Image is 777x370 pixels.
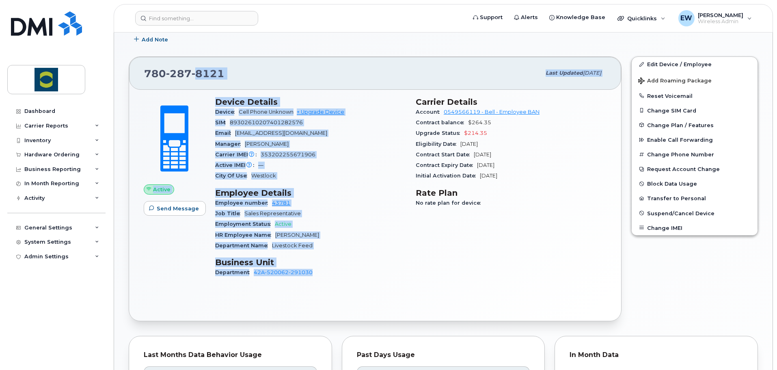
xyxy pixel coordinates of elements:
[477,162,494,168] span: [DATE]
[647,210,714,216] span: Suspend/Cancel Device
[632,89,758,103] button: Reset Voicemail
[416,97,606,107] h3: Carrier Details
[245,141,289,147] span: [PERSON_NAME]
[464,130,487,136] span: $214.35
[157,205,199,212] span: Send Message
[215,242,272,249] span: Department Name
[215,173,251,179] span: City Of Use
[632,72,758,89] button: Add Roaming Package
[698,18,743,25] span: Wireless Admin
[698,12,743,18] span: [PERSON_NAME]
[480,173,497,179] span: [DATE]
[647,122,714,128] span: Change Plan / Features
[647,137,713,143] span: Enable Call Forwarding
[129,32,175,47] button: Add Note
[638,78,712,85] span: Add Roaming Package
[632,176,758,191] button: Block Data Usage
[244,210,301,216] span: Sales Representative
[444,109,540,115] a: 0549566119 - Bell - Employee BAN
[583,70,601,76] span: [DATE]
[632,103,758,118] button: Change SIM Card
[416,130,464,136] span: Upgrade Status
[215,257,406,267] h3: Business Unit
[521,13,538,22] span: Alerts
[570,351,743,359] div: In Month Data
[215,119,230,125] span: SIM
[474,151,491,158] span: [DATE]
[215,141,245,147] span: Manager
[467,9,508,26] a: Support
[416,200,485,206] span: No rate plan for device
[508,9,544,26] a: Alerts
[416,188,606,198] h3: Rate Plan
[251,173,276,179] span: Westlock
[632,221,758,235] button: Change IMEI
[680,13,692,23] span: EW
[235,130,327,136] span: [EMAIL_ADDRESS][DOMAIN_NAME]
[215,210,244,216] span: Job Title
[632,162,758,176] button: Request Account Change
[632,57,758,71] a: Edit Device / Employee
[215,200,272,206] span: Employee number
[215,232,275,238] span: HR Employee Name
[142,36,168,43] span: Add Note
[357,351,530,359] div: Past Days Usage
[258,162,263,168] span: —
[275,221,291,227] span: Active
[416,141,460,147] span: Eligibility Date
[673,10,758,26] div: Emilie Wilson
[275,232,319,238] span: [PERSON_NAME]
[144,201,206,216] button: Send Message
[230,119,303,125] span: 89302610207401282576
[416,119,468,125] span: Contract balance
[416,173,480,179] span: Initial Activation Date
[556,13,605,22] span: Knowledge Base
[632,206,758,221] button: Suspend/Cancel Device
[627,15,657,22] span: Quicklinks
[144,67,224,80] span: 780
[544,9,611,26] a: Knowledge Base
[632,132,758,147] button: Enable Call Forwarding
[632,147,758,162] button: Change Phone Number
[546,70,583,76] span: Last updated
[135,11,258,26] input: Find something...
[612,10,671,26] div: Quicklinks
[632,191,758,206] button: Transfer to Personal
[215,109,239,115] span: Device
[215,221,275,227] span: Employment Status
[192,67,224,80] span: 8121
[460,141,478,147] span: [DATE]
[215,188,406,198] h3: Employee Details
[215,97,406,107] h3: Device Details
[144,351,317,359] div: Last Months Data Behavior Usage
[632,118,758,132] button: Change Plan / Features
[416,151,474,158] span: Contract Start Date
[468,119,491,125] span: $264.35
[416,109,444,115] span: Account
[215,162,258,168] span: Active IMEI
[215,151,261,158] span: Carrier IMEI
[215,269,254,275] span: Department
[239,109,294,115] span: Cell Phone Unknown
[272,200,290,206] a: 43781
[215,130,235,136] span: Email
[166,67,192,80] span: 287
[480,13,503,22] span: Support
[297,109,344,115] a: + Upgrade Device
[261,151,315,158] span: 353202255671906
[153,186,171,193] span: Active
[416,162,477,168] span: Contract Expiry Date
[254,269,313,275] a: 42A-520062-291030
[272,242,313,249] span: Livestock Feed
